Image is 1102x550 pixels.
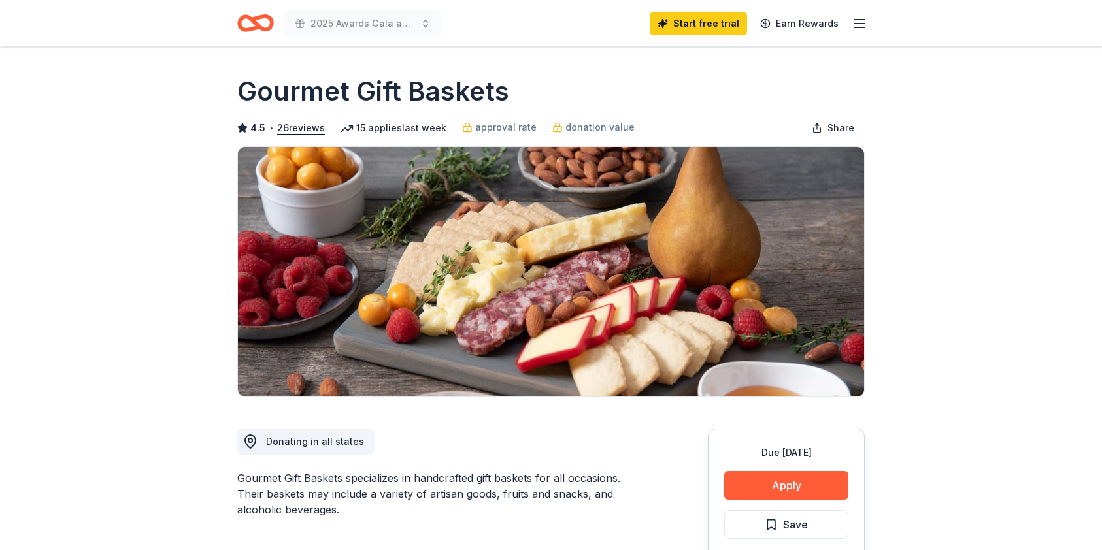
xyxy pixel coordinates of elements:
span: 4.5 [250,120,265,136]
div: Due [DATE] [724,445,848,461]
button: 2025 Awards Gala and Silent Auction [284,10,441,37]
span: donation value [565,120,635,135]
span: 2025 Awards Gala and Silent Auction [310,16,415,31]
span: Share [827,120,854,136]
button: 26reviews [277,120,325,136]
a: Home [237,8,274,39]
a: Start free trial [650,12,747,35]
a: donation value [552,120,635,135]
span: approval rate [475,120,537,135]
img: Image for Gourmet Gift Baskets [238,147,864,396]
span: Save [783,516,808,533]
button: Share [801,115,865,141]
button: Save [724,510,848,539]
a: approval rate [462,120,537,135]
span: Donating in all states [266,436,364,447]
div: Gourmet Gift Baskets specializes in handcrafted gift baskets for all occasions. Their baskets may... [237,470,645,517]
h1: Gourmet Gift Baskets [237,73,509,110]
span: • [269,123,274,133]
a: Earn Rewards [752,12,846,35]
button: Apply [724,471,848,500]
div: 15 applies last week [341,120,446,136]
